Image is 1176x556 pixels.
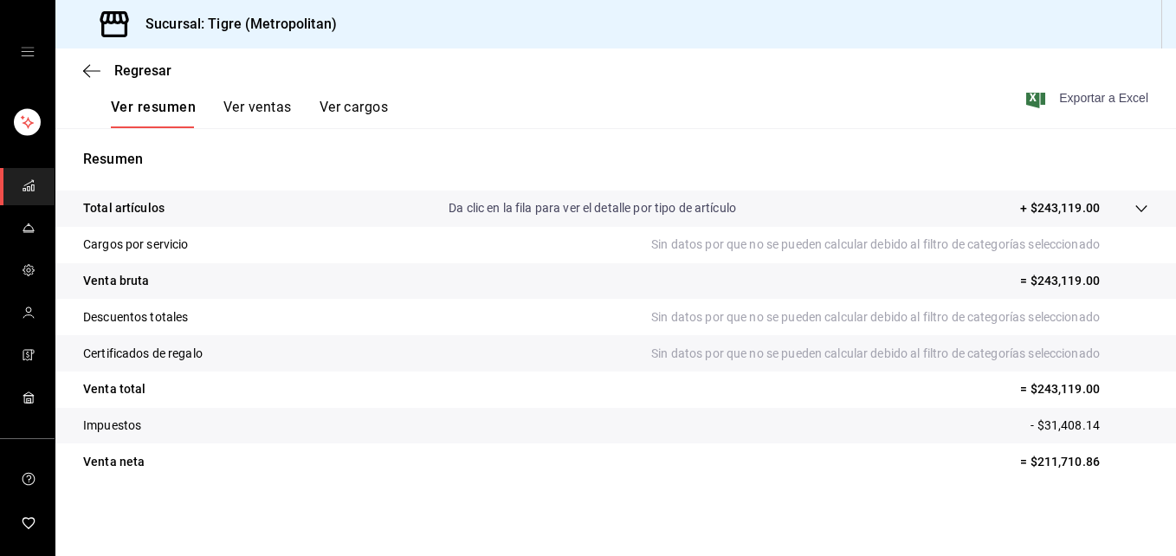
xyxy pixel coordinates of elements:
[114,62,171,79] span: Regresar
[320,99,389,128] button: Ver cargos
[83,149,1148,170] p: Resumen
[83,453,145,471] p: Venta neta
[651,236,1148,254] p: Sin datos por que no se pueden calcular debido al filtro de categorías seleccionado
[83,199,165,217] p: Total artículos
[83,345,203,363] p: Certificados de regalo
[1030,87,1148,108] button: Exportar a Excel
[111,99,388,128] div: navigation tabs
[449,199,736,217] p: Da clic en la fila para ver el detalle por tipo de artículo
[21,45,35,59] button: open drawer
[83,272,149,290] p: Venta bruta
[651,308,1148,326] p: Sin datos por que no se pueden calcular debido al filtro de categorías seleccionado
[83,62,171,79] button: Regresar
[651,345,1148,363] p: Sin datos por que no se pueden calcular debido al filtro de categorías seleccionado
[83,308,188,326] p: Descuentos totales
[1020,380,1148,398] p: = $243,119.00
[1031,417,1148,435] p: - $31,408.14
[132,14,337,35] h3: Sucursal: Tigre (Metropolitan)
[83,417,141,435] p: Impuestos
[1020,453,1148,471] p: = $211,710.86
[83,380,145,398] p: Venta total
[223,99,292,128] button: Ver ventas
[111,99,196,128] button: Ver resumen
[83,236,189,254] p: Cargos por servicio
[1020,199,1100,217] p: + $243,119.00
[1020,272,1148,290] p: = $243,119.00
